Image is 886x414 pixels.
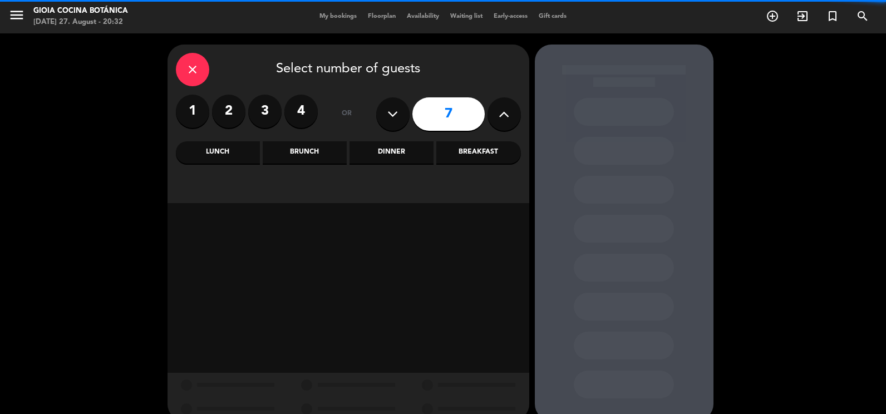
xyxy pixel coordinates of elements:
[445,13,488,19] span: Waiting list
[176,141,260,164] div: Lunch
[436,141,520,164] div: Breakfast
[8,7,25,27] button: menu
[176,53,521,86] div: Select number of guests
[8,7,25,23] i: menu
[766,9,779,23] i: add_circle_outline
[796,9,809,23] i: exit_to_app
[284,95,318,128] label: 4
[314,13,362,19] span: My bookings
[263,141,347,164] div: Brunch
[329,95,365,134] div: or
[176,95,209,128] label: 1
[856,9,869,23] i: search
[401,13,445,19] span: Availability
[248,95,282,128] label: 3
[33,6,128,17] div: Gioia Cocina Botánica
[186,63,199,76] i: close
[350,141,434,164] div: Dinner
[362,13,401,19] span: Floorplan
[212,95,245,128] label: 2
[533,13,572,19] span: Gift cards
[826,9,839,23] i: turned_in_not
[488,13,533,19] span: Early-access
[33,17,128,28] div: [DATE] 27. August - 20:32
